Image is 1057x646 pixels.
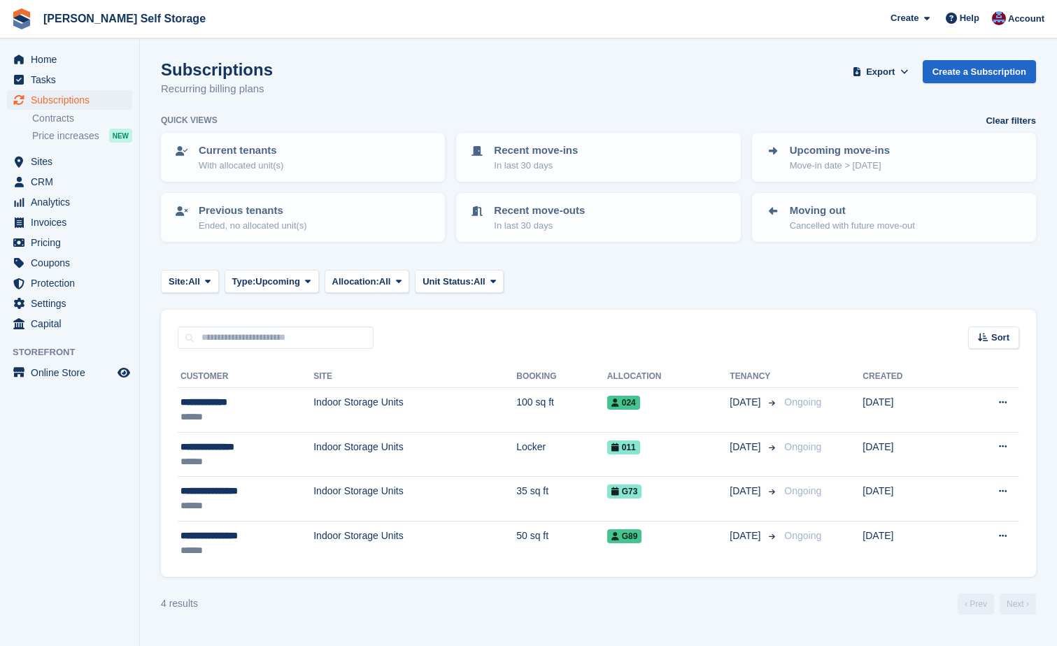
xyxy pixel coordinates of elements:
span: Subscriptions [31,90,115,110]
td: [DATE] [863,388,953,433]
td: [DATE] [863,521,953,565]
a: menu [7,253,132,273]
span: Capital [31,314,115,333]
span: G89 [607,529,642,543]
span: CRM [31,172,115,192]
p: Moving out [790,203,915,219]
button: Site: All [161,270,219,293]
p: Upcoming move-ins [790,143,890,159]
th: Booking [516,366,607,388]
th: Allocation [607,366,730,388]
a: Recent move-ins In last 30 days [457,134,739,180]
a: menu [7,314,132,333]
th: Customer [178,366,313,388]
a: Clear filters [986,114,1036,128]
span: Help [960,11,979,25]
td: Indoor Storage Units [313,521,516,565]
h1: Subscriptions [161,60,273,79]
span: Storefront [13,345,139,359]
a: Previous tenants Ended, no allocated unit(s) [162,194,444,241]
span: Protection [31,273,115,293]
div: 4 results [161,596,198,611]
a: menu [7,50,132,69]
div: NEW [109,129,132,143]
a: menu [7,172,132,192]
p: Recurring billing plans [161,81,273,97]
span: Ongoing [784,485,821,496]
a: Preview store [115,364,132,381]
a: Price increases NEW [32,128,132,143]
span: All [379,275,391,289]
th: Created [863,366,953,388]
p: Ended, no allocated unit(s) [199,219,307,233]
h6: Quick views [161,114,218,127]
span: Account [1008,12,1044,26]
span: Ongoing [784,530,821,541]
a: menu [7,233,132,252]
a: Contracts [32,112,132,125]
a: menu [7,192,132,212]
span: Ongoing [784,396,821,408]
a: menu [7,70,132,89]
span: Ongoing [784,441,821,452]
span: [DATE] [730,529,763,543]
p: With allocated unit(s) [199,159,283,173]
button: Allocation: All [325,270,410,293]
a: Create a Subscription [923,60,1036,83]
span: [DATE] [730,395,763,410]
p: Cancelled with future move-out [790,219,915,233]
td: 50 sq ft [516,521,607,565]
span: Analytics [31,192,115,212]
span: Allocation: [332,275,379,289]
span: [DATE] [730,484,763,498]
span: Sort [991,331,1009,345]
span: Upcoming [255,275,300,289]
img: Tracy Bailey [992,11,1006,25]
p: Recent move-ins [494,143,578,159]
span: Settings [31,294,115,313]
th: Site [313,366,516,388]
td: [DATE] [863,432,953,477]
p: Recent move-outs [494,203,585,219]
span: Price increases [32,129,99,143]
p: Move-in date > [DATE] [790,159,890,173]
a: Current tenants With allocated unit(s) [162,134,444,180]
td: Indoor Storage Units [313,477,516,522]
span: Site: [169,275,188,289]
span: Create [891,11,918,25]
span: Tasks [31,70,115,89]
p: Current tenants [199,143,283,159]
a: Upcoming move-ins Move-in date > [DATE] [753,134,1035,180]
span: [DATE] [730,440,763,454]
a: Recent move-outs In last 30 days [457,194,739,241]
img: stora-icon-8386f47178a22dfd0bd8f6a31ec36ba5ce8667c1dd55bd0f319d3a0aa187defe.svg [11,8,32,29]
button: Unit Status: All [415,270,504,293]
span: Invoices [31,213,115,232]
a: [PERSON_NAME] Self Storage [38,7,211,30]
th: Tenancy [730,366,779,388]
p: In last 30 days [494,159,578,173]
td: 100 sq ft [516,388,607,433]
a: Next [1000,594,1036,615]
a: Moving out Cancelled with future move-out [753,194,1035,241]
span: Sites [31,152,115,171]
td: Indoor Storage Units [313,388,516,433]
a: menu [7,363,132,382]
span: Type: [232,275,256,289]
button: Export [850,60,911,83]
td: Locker [516,432,607,477]
span: 024 [607,396,640,410]
span: All [188,275,200,289]
a: menu [7,273,132,293]
span: Coupons [31,253,115,273]
button: Type: Upcoming [225,270,319,293]
a: menu [7,294,132,313]
td: Indoor Storage Units [313,432,516,477]
a: menu [7,90,132,110]
a: menu [7,213,132,232]
a: menu [7,152,132,171]
span: 011 [607,440,640,454]
a: Previous [958,594,994,615]
span: Export [866,65,895,79]
nav: Page [955,594,1039,615]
